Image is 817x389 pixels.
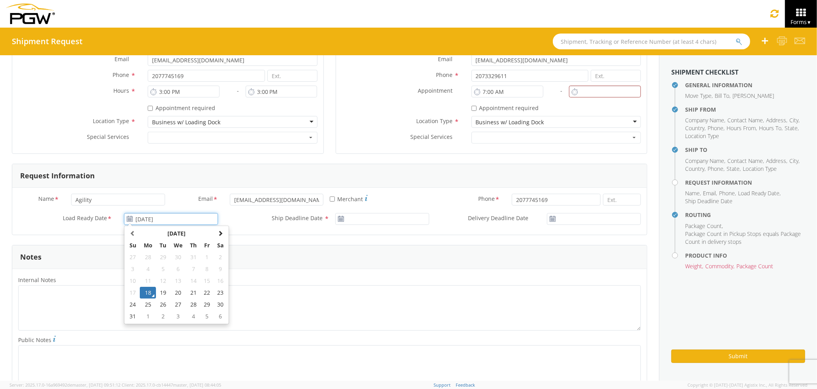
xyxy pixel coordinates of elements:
td: 27 [170,299,187,310]
span: Email [438,55,453,63]
span: ▼ [807,19,811,26]
td: 7 [186,263,200,275]
td: 28 [140,251,156,263]
li: , [766,116,787,124]
span: Client: 2025.17.0-cb14447 [122,382,221,388]
span: Phone [708,124,723,132]
td: 25 [140,299,156,310]
div: Business w/ Loading Dock [152,118,220,126]
span: Phone [113,71,129,79]
span: State [785,124,798,132]
h4: General Information [685,82,805,88]
span: Server: 2025.17.0-16a969492de [9,382,120,388]
span: Email [703,189,716,197]
li: , [715,92,731,100]
span: Contact Name [727,116,763,124]
strong: Shipment Checklist [671,68,738,77]
input: Appointment required [148,106,153,111]
span: [PERSON_NAME] [732,92,774,99]
th: We [170,239,187,251]
li: , [708,165,725,173]
td: 5 [156,263,170,275]
h4: Ship To [685,147,805,153]
li: , [685,165,706,173]
span: Address [766,116,786,124]
li: , [766,157,787,165]
h4: Request Information [685,180,805,185]
span: master, [DATE] 08:44:05 [173,382,221,388]
li: , [685,124,706,132]
td: 8 [200,263,214,275]
input: Shipment, Tracking or Reference Number (at least 4 chars) [553,34,750,49]
label: Appointment required [471,103,541,112]
button: Submit [671,350,805,363]
li: , [685,222,723,230]
h3: Notes [20,253,41,261]
span: - [237,87,239,94]
td: 11 [140,275,156,287]
a: Support [434,382,451,388]
span: Name [38,195,54,204]
li: , [789,157,800,165]
th: Tu [156,239,170,251]
span: Location Type [743,165,777,172]
li: , [738,189,781,197]
td: 10 [126,275,140,287]
span: Company Name [685,116,724,124]
span: Previous Month [130,230,135,236]
td: 2 [214,251,227,263]
li: , [685,189,701,197]
span: Special Services [87,133,129,140]
td: 13 [170,275,187,287]
td: 30 [170,251,187,263]
td: 29 [200,299,214,310]
span: Special Services [411,133,453,140]
td: 24 [126,299,140,310]
li: , [719,189,736,197]
span: Bill To [715,92,729,99]
div: Business w/ Loading Dock [476,118,544,126]
span: Copyright © [DATE]-[DATE] Agistix Inc., All Rights Reserved [687,382,808,388]
span: Phone [436,71,453,79]
span: Location Type [417,117,453,125]
li: , [759,124,783,132]
td: 1 [140,310,156,322]
td: 19 [156,287,170,299]
td: 2 [156,310,170,322]
span: Hours From [727,124,756,132]
span: Public Notes [18,336,51,344]
span: Email [198,195,213,204]
td: 6 [214,310,227,322]
span: Name [685,189,700,197]
td: 4 [140,263,156,275]
h4: Shipment Request [12,37,83,46]
span: Ship Deadline Date [272,214,323,222]
li: , [685,157,725,165]
input: Ext. [591,70,641,82]
li: , [685,92,713,100]
span: City [789,116,798,124]
td: 9 [214,263,227,275]
span: Country [685,165,704,172]
th: Su [126,239,140,251]
span: Address [766,157,786,165]
td: 30 [214,299,227,310]
td: 31 [126,310,140,322]
td: 3 [126,263,140,275]
li: , [727,116,764,124]
span: Package Count [685,222,722,230]
span: State [727,165,740,172]
td: 4 [186,310,200,322]
td: 3 [170,310,187,322]
td: 5 [200,310,214,322]
span: Package Count in Pickup Stops equals Package Count in delivery stops [685,230,801,245]
th: Sa [214,239,227,251]
span: Commodity [705,262,733,270]
span: Internal Notes [18,276,56,284]
span: Weight [685,262,702,270]
span: City [789,157,798,165]
span: Country [685,124,704,132]
li: , [727,165,741,173]
span: Hours To [759,124,781,132]
td: 27 [126,251,140,263]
